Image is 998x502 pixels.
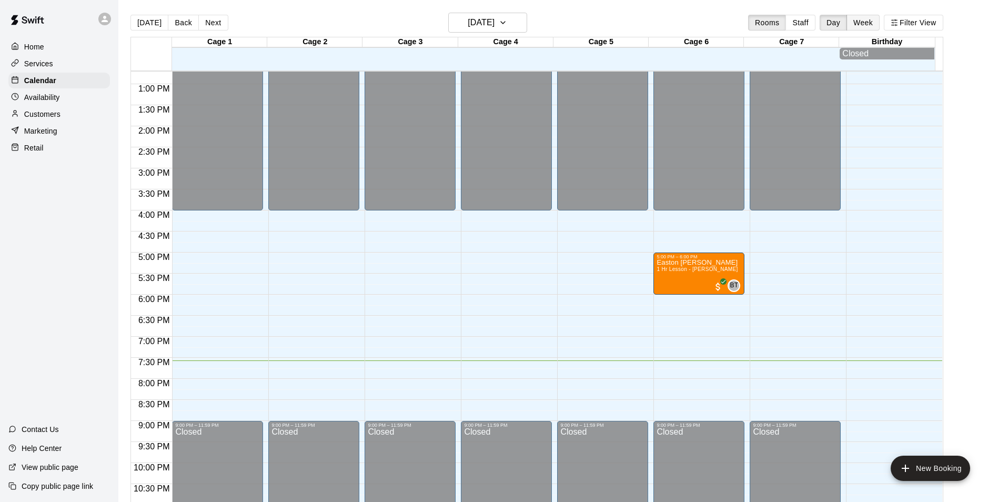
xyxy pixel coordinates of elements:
[136,84,173,93] span: 1:00 PM
[362,37,458,47] div: Cage 3
[657,266,738,272] span: 1 Hr Lesson - [PERSON_NAME]
[24,109,61,119] p: Customers
[748,15,786,31] button: Rooms
[713,282,723,292] span: All customers have paid
[884,15,943,31] button: Filter View
[136,168,173,177] span: 3:00 PM
[649,37,744,47] div: Cage 6
[267,37,362,47] div: Cage 2
[136,337,173,346] span: 7:00 PM
[136,400,173,409] span: 8:30 PM
[175,423,260,428] div: 9:00 PM – 11:59 PM
[8,73,110,88] a: Calendar
[136,295,173,304] span: 6:00 PM
[24,75,56,86] p: Calendar
[136,442,173,451] span: 9:30 PM
[891,456,970,481] button: add
[24,126,57,136] p: Marketing
[785,15,815,31] button: Staff
[560,423,645,428] div: 9:00 PM – 11:59 PM
[8,39,110,55] a: Home
[8,89,110,105] a: Availability
[136,105,173,114] span: 1:30 PM
[24,58,53,69] p: Services
[136,189,173,198] span: 3:30 PM
[136,147,173,156] span: 2:30 PM
[464,423,549,428] div: 9:00 PM – 11:59 PM
[136,379,173,388] span: 8:00 PM
[136,210,173,219] span: 4:00 PM
[657,423,741,428] div: 9:00 PM – 11:59 PM
[744,37,839,47] div: Cage 7
[468,15,495,30] h6: [DATE]
[136,253,173,262] span: 5:00 PM
[136,358,173,367] span: 7:30 PM
[22,424,59,435] p: Contact Us
[24,92,60,103] p: Availability
[22,481,93,491] p: Copy public page link
[820,15,847,31] button: Day
[130,15,168,31] button: [DATE]
[842,49,931,58] div: Closed
[136,316,173,325] span: 6:30 PM
[657,254,741,259] div: 5:00 PM – 6:00 PM
[448,13,527,33] button: [DATE]
[198,15,228,31] button: Next
[24,143,44,153] p: Retail
[172,37,267,47] div: Cage 1
[8,140,110,156] a: Retail
[131,463,172,472] span: 10:00 PM
[22,462,78,473] p: View public page
[728,279,740,292] div: Bridger Thomas
[24,42,44,52] p: Home
[8,106,110,122] a: Customers
[553,37,649,47] div: Cage 5
[136,126,173,135] span: 2:00 PM
[8,56,110,72] a: Services
[846,15,880,31] button: Week
[22,443,62,454] p: Help Center
[730,280,738,291] span: BT
[136,232,173,240] span: 4:30 PM
[136,274,173,283] span: 5:30 PM
[458,37,553,47] div: Cage 4
[131,484,172,493] span: 10:30 PM
[168,15,199,31] button: Back
[368,423,452,428] div: 9:00 PM – 11:59 PM
[732,279,740,292] span: Bridger Thomas
[271,423,356,428] div: 9:00 PM – 11:59 PM
[136,421,173,430] span: 9:00 PM
[753,423,838,428] div: 9:00 PM – 11:59 PM
[653,253,744,295] div: 5:00 PM – 6:00 PM: Easton Sorg
[8,123,110,139] a: Marketing
[839,37,934,47] div: Birthday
